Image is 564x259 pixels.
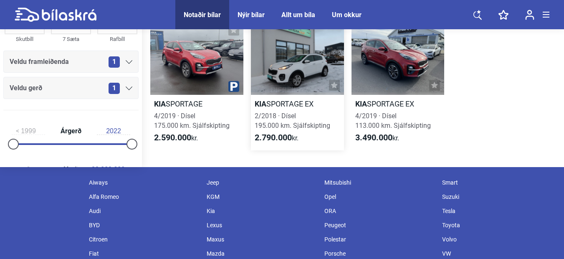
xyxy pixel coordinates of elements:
span: kr. [255,133,298,143]
a: KiaSPORTAGE4/2019 · Dísel175.000 km. Sjálfskipting2.590.000kr. [150,20,243,150]
b: 3.490.000 [355,132,392,142]
div: Suzuki [438,190,556,204]
span: kr. [154,133,198,143]
div: Peugeot [320,218,438,232]
span: kr. [355,133,399,143]
b: 2.590.000 [154,132,191,142]
b: 2.790.000 [255,132,292,142]
div: Opel [320,190,438,204]
span: Verð [62,166,80,173]
div: BYD [85,218,202,232]
h2: SPORTAGE [150,99,243,109]
a: Allt um bíla [281,11,315,19]
span: 4/2019 · Dísel 113.000 km. Sjálfskipting [355,112,431,129]
span: kr. [91,166,130,173]
h2: SPORTAGE EX [251,99,344,109]
b: Kia [154,99,166,108]
span: 1 [109,83,120,94]
div: 7 Sæta [51,34,91,44]
a: Notaðir bílar [184,11,221,19]
span: Veldu gerð [10,82,42,94]
div: Aiways [85,175,202,190]
span: Árgerð [58,128,83,135]
a: KiaSPORTAGE EX2/2018 · Dísel195.000 km. Sjálfskipting2.790.000kr. [251,20,344,150]
div: Citroen [85,232,202,246]
div: Smart [438,175,556,190]
b: Kia [255,99,266,108]
div: KGM [202,190,320,204]
div: Rafbíll [97,34,137,44]
div: Tesla [438,204,556,218]
div: ORA [320,204,438,218]
div: Mitsubishi [320,175,438,190]
a: Nýir bílar [238,11,265,19]
div: Audi [85,204,202,218]
span: 4/2019 · Dísel 175.000 km. Sjálfskipting [154,112,230,129]
div: Toyota [438,218,556,232]
img: parking.png [228,81,239,92]
img: user-login.svg [525,10,534,20]
span: 1 [109,56,120,68]
div: Polestar [320,232,438,246]
div: Lexus [202,218,320,232]
div: Maxus [202,232,320,246]
span: kr. [12,166,51,173]
span: 2/2018 · Dísel 195.000 km. Sjálfskipting [255,112,330,129]
div: Kia [202,204,320,218]
b: Kia [355,99,367,108]
div: Skutbíll [5,34,45,44]
div: Jeep [202,175,320,190]
a: KiaSPORTAGE EX4/2019 · Dísel113.000 km. Sjálfskipting3.490.000kr. [352,20,445,150]
div: Volvo [438,232,556,246]
span: Veldu framleiðenda [10,56,69,68]
h2: SPORTAGE EX [352,99,445,109]
div: Alfa Romeo [85,190,202,204]
a: Um okkur [332,11,362,19]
